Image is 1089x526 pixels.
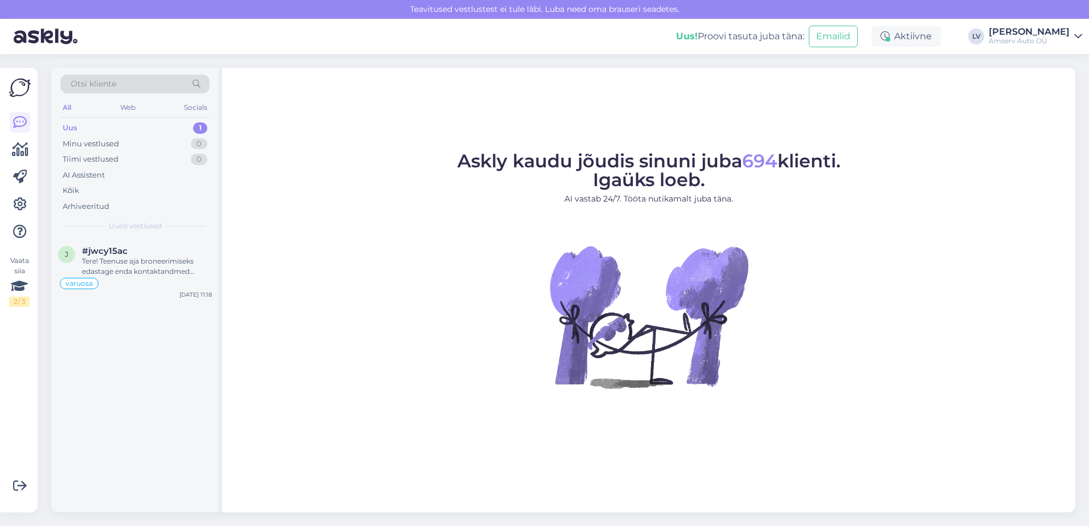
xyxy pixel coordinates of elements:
[191,154,207,165] div: 0
[989,27,1070,36] div: [PERSON_NAME]
[676,31,698,42] b: Uus!
[63,154,118,165] div: Tiimi vestlused
[809,26,858,47] button: Emailid
[9,77,31,98] img: Askly Logo
[457,150,841,191] span: Askly kaudu jõudis sinuni juba klienti. Igaüks loeb.
[193,122,207,134] div: 1
[109,221,162,231] span: Uued vestlused
[871,26,941,47] div: Aktiivne
[546,214,751,419] img: No Chat active
[65,280,93,287] span: varuosa
[989,36,1070,46] div: Amserv Auto OÜ
[63,122,77,134] div: Uus
[65,250,68,258] span: j
[82,246,128,256] span: #jwcy15ac
[968,28,984,44] div: LV
[9,297,30,307] div: 2 / 3
[742,150,777,172] span: 694
[182,100,210,115] div: Socials
[71,78,116,90] span: Otsi kliente
[179,290,212,299] div: [DATE] 11:18
[457,193,841,205] p: AI vastab 24/7. Tööta nutikamalt juba täna.
[63,170,105,181] div: AI Assistent
[60,100,73,115] div: All
[63,185,79,196] div: Kõik
[118,100,138,115] div: Web
[191,138,207,150] div: 0
[9,256,30,307] div: Vaata siia
[989,27,1082,46] a: [PERSON_NAME]Amserv Auto OÜ
[63,138,119,150] div: Minu vestlused
[82,256,212,277] div: Tere! Teenuse aja broneerimiseks edastage enda kontaktandmed (telefoninumber ja e-mail), sõiduki ...
[676,30,804,43] div: Proovi tasuta juba täna:
[63,201,109,212] div: Arhiveeritud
